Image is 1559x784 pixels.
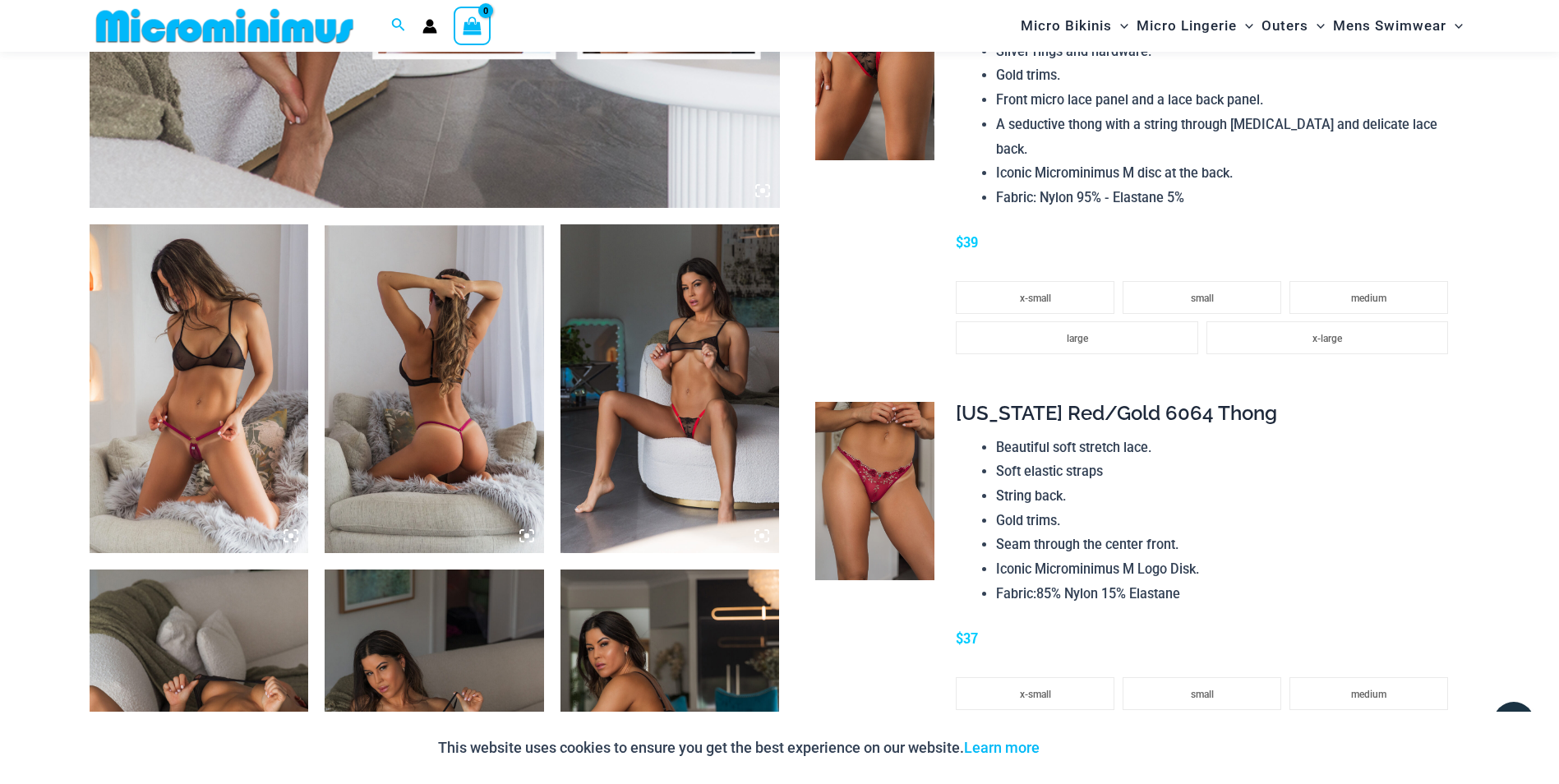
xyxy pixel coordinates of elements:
li: small [1123,281,1281,314]
a: Search icon link [391,16,406,36]
img: Zoe Deep Red 689 Micro Thong [325,224,544,553]
li: small [1123,677,1281,710]
li: Iconic Microminimus M Logo Disk. [996,557,1456,582]
a: Mens SwimwearMenu ToggleMenu Toggle [1329,5,1467,47]
li: String back. [996,484,1456,509]
li: Soft elastic straps [996,459,1456,484]
li: medium [1289,677,1448,710]
span: small [1191,293,1214,304]
span: x-small [1020,293,1051,304]
li: x-large [1206,321,1448,354]
p: This website uses cookies to ensure you get the best experience on our website. [438,736,1040,760]
span: Menu Toggle [1446,5,1463,47]
a: View Shopping Cart, empty [454,7,491,44]
li: large [956,321,1197,354]
a: Micro BikinisMenu ToggleMenu Toggle [1017,5,1132,47]
span: Micro Bikinis [1021,5,1112,47]
span: Outers [1261,5,1308,47]
li: Front micro lace panel and a lace back panel. [996,88,1456,113]
span: medium [1351,293,1386,304]
button: Accept [1052,728,1122,768]
span: medium [1351,689,1386,700]
span: Menu Toggle [1308,5,1325,47]
img: Zoe Deep Red 689 Micro Thong [90,224,309,553]
span: Menu Toggle [1237,5,1253,47]
li: Iconic Microminimus M disc at the back. [996,161,1456,186]
li: Fabric: Nylon 95% - Elastane 5% [996,186,1456,210]
li: Seam through the center front. [996,533,1456,557]
a: Account icon link [422,19,437,34]
span: [US_STATE] Red/Gold 6064 Thong [956,401,1277,425]
a: OutersMenu ToggleMenu Toggle [1257,5,1329,47]
li: medium [1289,281,1448,314]
span: small [1191,689,1214,700]
li: x-small [956,281,1114,314]
span: large [1067,333,1088,344]
span: x-small [1020,689,1051,700]
a: Learn more [964,739,1040,756]
img: Indiana RedGold 6064 Thong [815,402,934,581]
li: x-small [956,677,1114,710]
span: x-large [1312,333,1342,344]
span: $39 [956,233,978,251]
span: Menu Toggle [1112,5,1128,47]
li: Gold trims. [996,63,1456,88]
li: A seductive thong with a string through [MEDICAL_DATA] and delicate lace back. [996,113,1456,161]
span: $37 [956,630,978,647]
img: Elaina BlackRed 6021 Micro Thong [560,224,780,553]
span: Micro Lingerie [1137,5,1237,47]
li: Beautiful soft stretch lace. [996,436,1456,460]
a: Micro LingerieMenu ToggleMenu Toggle [1132,5,1257,47]
span: Mens Swimwear [1333,5,1446,47]
li: Fabric:85% Nylon 15% Elastane [996,582,1456,606]
nav: Site Navigation [1014,2,1470,49]
img: MM SHOP LOGO FLAT [90,7,360,44]
li: Gold trims. [996,509,1456,533]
